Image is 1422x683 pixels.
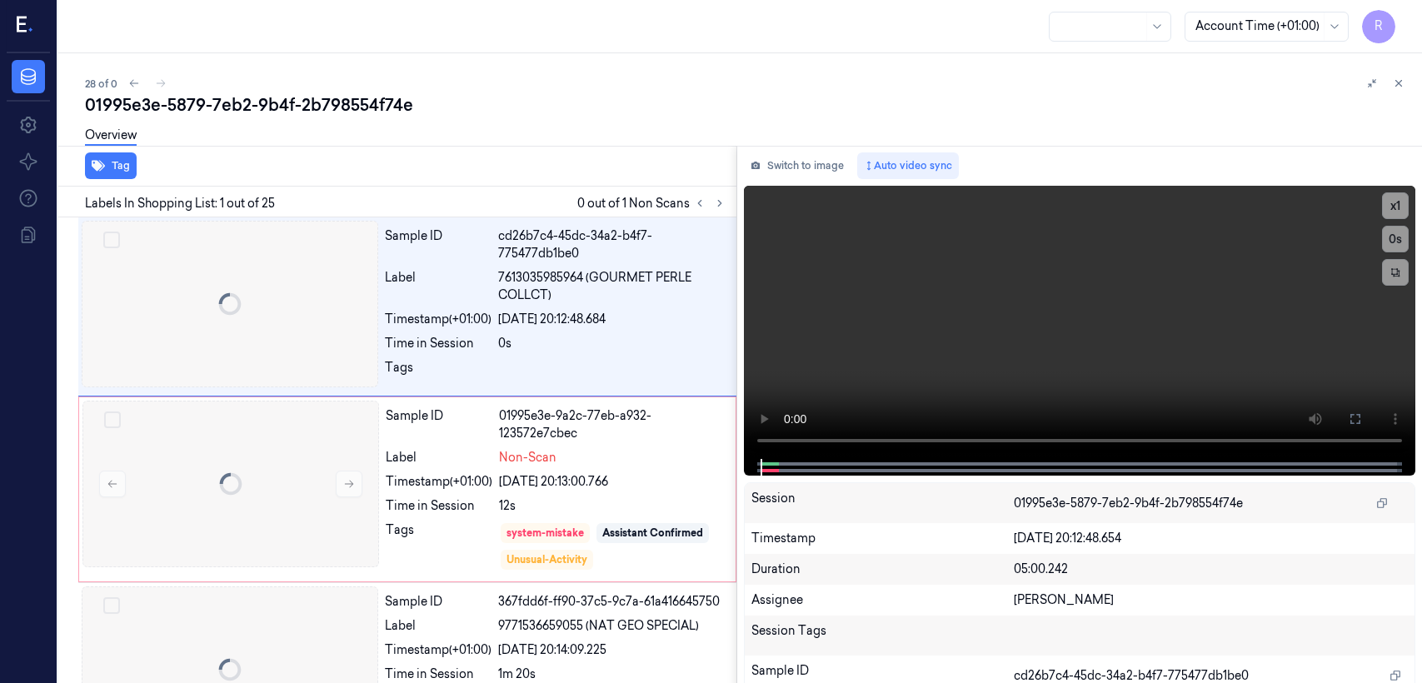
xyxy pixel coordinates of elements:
span: Non-Scan [499,449,556,466]
div: [DATE] 20:13:00.766 [499,473,726,491]
div: Timestamp (+01:00) [385,311,491,328]
button: Select row [103,232,120,248]
span: 9771536659055 (NAT GEO SPECIAL) [498,617,699,635]
div: Assistant Confirmed [602,526,703,541]
button: Tag [85,152,137,179]
div: Unusual-Activity [506,552,587,567]
button: Select row [104,411,121,428]
button: Select row [103,597,120,614]
button: Auto video sync [857,152,959,179]
button: 0s [1382,226,1409,252]
div: [DATE] 20:12:48.654 [1014,530,1408,547]
div: cd26b7c4-45dc-34a2-b4f7-775477db1be0 [498,227,726,262]
div: system-mistake [506,526,584,541]
div: Label [385,617,491,635]
div: Sample ID [385,593,491,611]
div: Time in Session [385,666,491,683]
a: Overview [85,127,137,146]
span: 7613035985964 (GOURMET PERLE COLLCT) [498,269,726,304]
div: Sample ID [386,407,492,442]
button: Switch to image [744,152,851,179]
span: Labels In Shopping List: 1 out of 25 [85,195,275,212]
div: 1m 20s [498,666,726,683]
div: 367fdd6f-ff90-37c5-9c7a-61a416645750 [498,593,726,611]
span: 28 of 0 [85,77,117,91]
div: Timestamp [751,530,1014,547]
div: Time in Session [386,497,492,515]
div: Label [385,269,491,304]
div: Sample ID [385,227,491,262]
div: Session [751,490,1014,516]
div: 05:00.242 [1014,561,1408,578]
div: [DATE] 20:12:48.684 [498,311,726,328]
div: Timestamp (+01:00) [385,641,491,659]
span: 0 out of 1 Non Scans [577,193,730,213]
div: 01995e3e-5879-7eb2-9b4f-2b798554f74e [85,93,1409,117]
div: Duration [751,561,1014,578]
div: Label [386,449,492,466]
div: 0s [498,335,726,352]
div: Tags [385,359,491,386]
button: x1 [1382,192,1409,219]
div: 12s [499,497,726,515]
button: R [1362,10,1395,43]
div: Session Tags [751,622,1014,649]
div: [PERSON_NAME] [1014,591,1408,609]
div: Tags [386,521,492,571]
div: Time in Session [385,335,491,352]
div: Assignee [751,591,1014,609]
div: Timestamp (+01:00) [386,473,492,491]
div: 01995e3e-9a2c-77eb-a932-123572e7cbec [499,407,726,442]
div: [DATE] 20:14:09.225 [498,641,726,659]
span: 01995e3e-5879-7eb2-9b4f-2b798554f74e [1014,495,1243,512]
